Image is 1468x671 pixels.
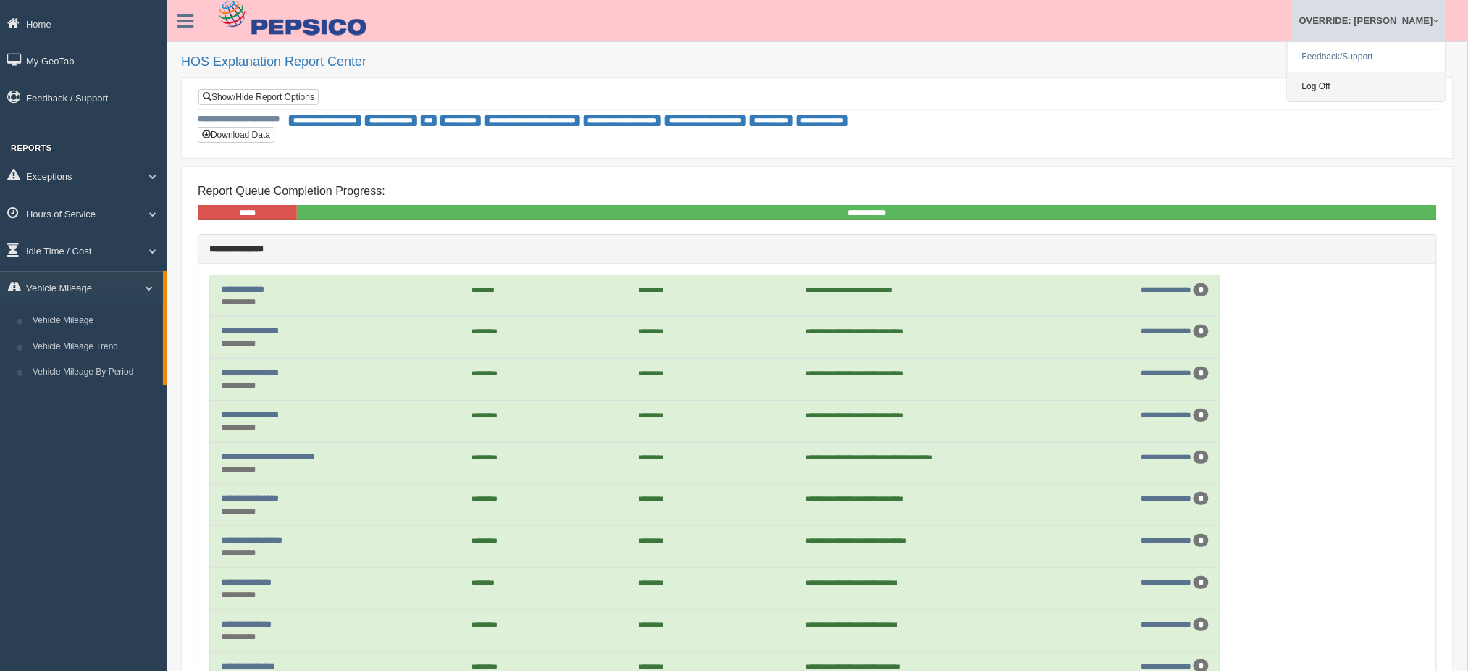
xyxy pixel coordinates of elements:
[1288,72,1446,101] a: Log Off
[198,185,1437,198] h4: Report Queue Completion Progress:
[198,127,274,143] button: Download Data
[26,308,163,334] a: Vehicle Mileage
[26,359,163,385] a: Vehicle Mileage By Period
[1288,42,1446,72] a: Feedback/Support
[181,55,1454,70] h2: HOS Explanation Report Center
[26,334,163,360] a: Vehicle Mileage Trend
[198,89,319,105] a: Show/Hide Report Options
